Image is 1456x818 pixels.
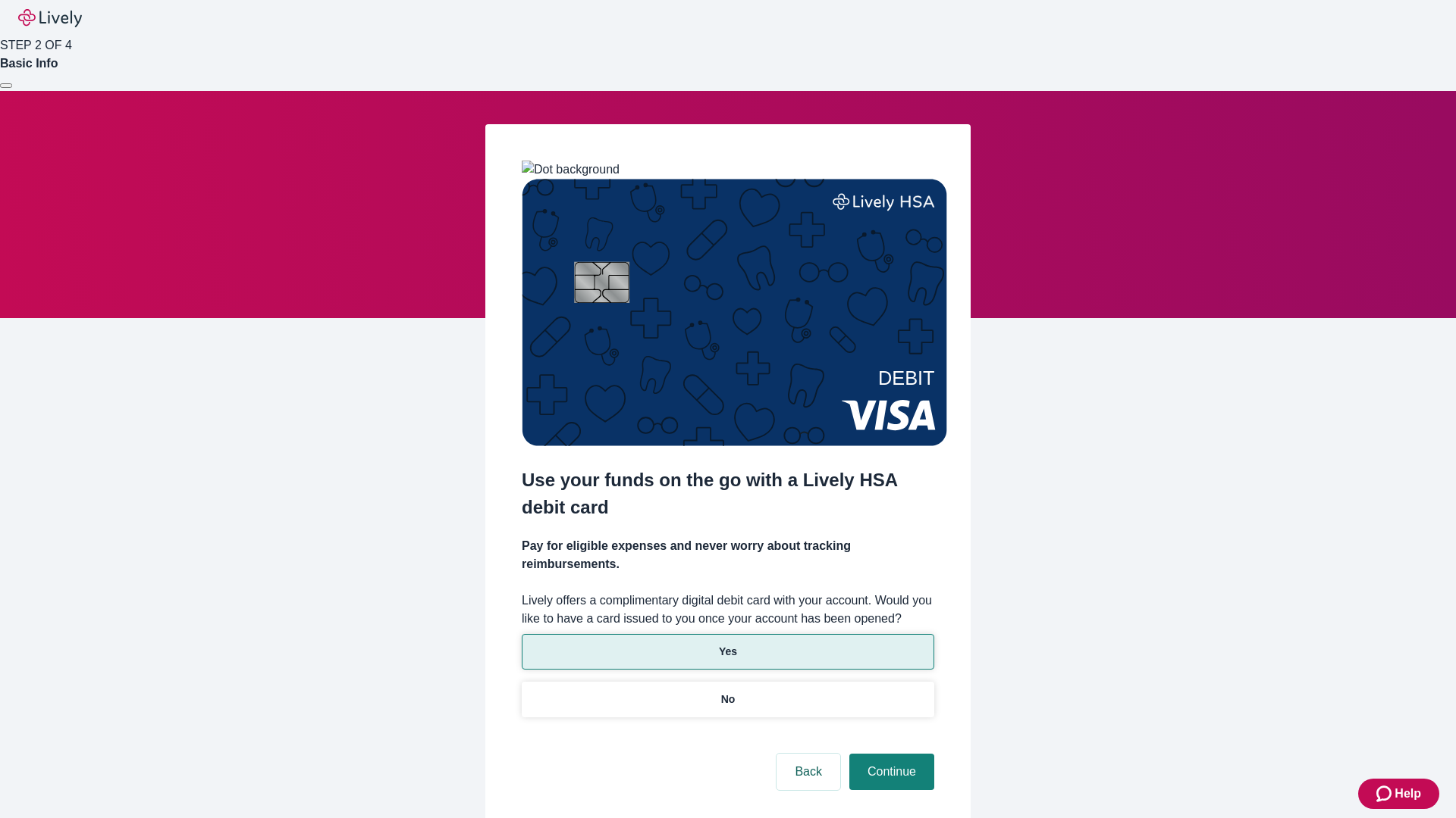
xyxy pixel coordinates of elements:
[1376,785,1395,803] svg: Zendesk support icon
[719,644,737,660] p: Yes
[522,161,620,179] img: Dot background
[522,179,947,446] img: Debit card
[522,467,934,521] h2: Use your funds on the go with a Lively HSA debit card
[522,537,934,573] h4: Pay for eligible expenses and never worry about tracking reimbursements.
[1395,785,1421,803] span: Help
[777,754,840,790] button: Back
[522,682,934,717] button: No
[1358,779,1439,809] button: Zendesk support iconHelp
[721,692,736,707] p: No
[18,9,82,27] img: Lively
[522,634,934,670] button: Yes
[522,592,934,628] label: Lively offers a complimentary digital debit card with your account. Would you like to have a card...
[849,754,934,790] button: Continue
